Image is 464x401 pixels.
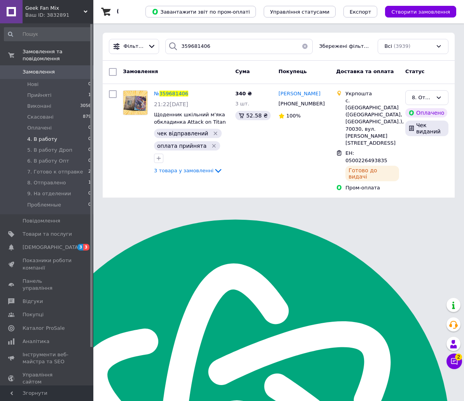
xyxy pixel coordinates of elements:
span: 879 [83,114,91,121]
span: 0 [88,124,91,131]
span: 1 [88,92,91,99]
span: 3 [77,244,84,250]
div: 52.58 ₴ [235,111,271,120]
span: Каталог ProSale [23,325,65,332]
span: Виконані [27,103,51,110]
span: Покупці [23,311,44,318]
button: Чат з покупцем2 [446,354,462,369]
span: Повідомлення [23,217,60,224]
a: [PERSON_NAME] [278,90,320,98]
span: (3939) [394,43,410,49]
span: Фільтри [124,43,145,50]
span: 4. В работу [27,136,57,143]
span: Доставка та оплата [336,68,394,74]
span: Товари та послуги [23,231,72,238]
span: 359681406 [159,91,188,96]
div: Готово до видачі [345,166,399,181]
span: 2 [88,168,91,175]
span: Cума [235,68,250,74]
span: Замовлення [23,68,55,75]
a: 3 товара у замовленні [154,168,223,173]
span: Показники роботи компанії [23,257,72,271]
span: Управління статусами [270,9,329,15]
span: Покупець [278,68,307,74]
a: Створити замовлення [377,9,456,14]
span: [PHONE_NUMBER] [278,101,325,107]
span: Збережені фільтри: [319,43,371,50]
span: 100% [286,113,301,119]
div: Чек виданий [405,121,448,136]
span: 5. В работу Дроп [27,147,72,154]
span: Статус [405,68,425,74]
span: 340 ₴ [235,91,252,96]
span: Всі [384,43,392,50]
span: 3 [83,244,89,250]
span: Прийняті [27,92,51,99]
button: Управління статусами [264,6,336,18]
span: чек відправлений [157,130,208,137]
span: ЕН: 0500226493835 [345,150,387,163]
div: Ваш ID: 3832891 [25,12,93,19]
button: Створити замовлення [385,6,456,18]
span: 0 [88,147,91,154]
svg: Видалити мітку [211,143,217,149]
div: с. [GEOGRAPHIC_DATA] ([GEOGRAPHIC_DATA], [GEOGRAPHIC_DATA].), 70030, вул. [PERSON_NAME][STREET_AD... [345,97,399,147]
span: 0 [88,136,91,143]
span: Проблемные [27,201,61,208]
button: Експорт [343,6,378,18]
button: Очистить [297,39,313,54]
span: 3 товара у замовленні [154,168,214,173]
span: Скасовані [27,114,54,121]
button: Завантажити звіт по пром-оплаті [145,6,256,18]
span: 0 [88,190,91,197]
div: Укрпошта [345,90,399,97]
span: Оплачені [27,124,52,131]
span: Панель управління [23,278,72,292]
a: Фото товару [123,90,148,115]
span: 9. На отделении [27,190,71,197]
span: 6. В работу Опт [27,158,69,165]
span: оплата прийнята [157,143,207,149]
span: 8. Отправлено [27,179,66,186]
span: Аналітика [23,338,49,345]
span: 21:22[DATE] [154,101,188,107]
span: Завантажити звіт по пром-оплаті [152,8,250,15]
span: 0 [88,158,91,165]
span: 1 [88,179,91,186]
input: Пошук за номером замовлення, ПІБ покупця, номером телефону, Email, номером накладної [165,39,313,54]
span: 3056 [80,103,91,110]
a: Щоденник шкільний м'яка обкладинка Attack on Titan 7 [154,112,226,132]
span: Нові [27,81,39,88]
span: Створити замовлення [391,9,450,15]
a: №359681406 [154,91,188,96]
span: [DEMOGRAPHIC_DATA] [23,244,80,251]
input: Пошук [4,27,92,41]
span: Експорт [350,9,371,15]
div: Оплачено [405,108,447,117]
span: Geek Fan Mix [25,5,84,12]
span: № [154,91,159,96]
div: Пром-оплата [345,184,399,191]
svg: Видалити мітку [212,130,219,137]
span: 0 [88,81,91,88]
span: 7. Готово к отправке [27,168,83,175]
span: Інструменти веб-майстра та SEO [23,351,72,365]
span: Замовлення [123,68,158,74]
span: Управління сайтом [23,371,72,385]
div: 8. Отправлено [412,94,432,102]
img: Фото товару [123,91,147,115]
span: Відгуки [23,298,43,305]
span: 2 [455,354,462,361]
span: 0 [88,201,91,208]
span: 3 шт. [235,101,249,107]
span: Замовлення та повідомлення [23,48,93,62]
h1: Список замовлень [117,7,196,16]
span: [PERSON_NAME] [278,91,320,96]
